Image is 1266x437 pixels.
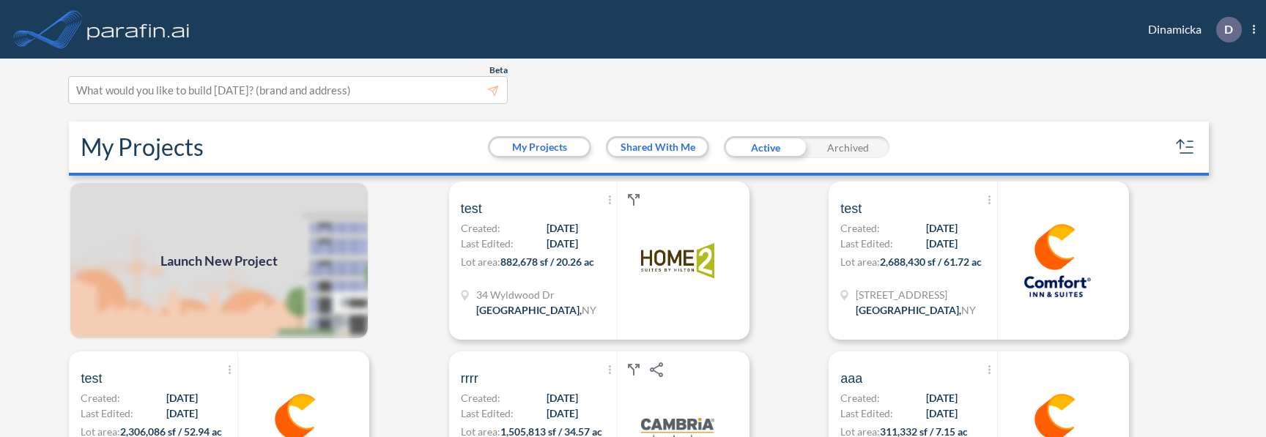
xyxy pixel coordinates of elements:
span: Last Edited: [461,236,514,251]
span: [DATE] [926,236,958,251]
span: test [81,370,102,387]
span: Lot area: [840,255,880,268]
img: logo [84,15,193,44]
span: 882,678 sf / 20.26 ac [500,255,594,268]
span: [DATE] [547,406,578,421]
span: Created: [81,390,120,406]
span: rrrr [461,370,478,387]
img: logo [641,224,714,297]
span: Launch New Project [160,251,278,271]
a: Launch New Project [69,182,369,340]
span: Created: [461,390,500,406]
span: test [461,200,482,217]
div: Tarrytown, NY [476,302,596,318]
span: aaa [840,370,862,387]
span: [DATE] [926,390,958,406]
span: Created: [461,220,500,236]
p: D [1224,23,1233,36]
div: Tarrytown, NY [856,302,976,318]
div: Active [724,136,807,158]
span: [DATE] [547,220,578,236]
button: sort [1174,135,1197,159]
span: Last Edited: [461,406,514,421]
h2: My Projects [81,133,204,161]
span: 293 Benedict Ave [856,287,976,302]
span: 34 Wyldwood Dr [476,287,596,302]
img: add [69,182,369,340]
div: Dinamicka [1126,17,1255,42]
span: Beta [489,64,508,76]
button: Shared With Me [608,138,707,156]
span: NY [961,304,976,316]
span: Last Edited: [840,406,893,421]
span: Created: [840,220,880,236]
span: [GEOGRAPHIC_DATA] , [856,304,961,316]
span: Last Edited: [81,406,133,421]
span: 2,688,430 sf / 61.72 ac [880,255,982,268]
span: Lot area: [461,255,500,268]
span: [DATE] [166,390,198,406]
span: [GEOGRAPHIC_DATA] , [476,304,582,316]
span: [DATE] [926,406,958,421]
span: NY [582,304,596,316]
div: Archived [807,136,889,158]
span: Created: [840,390,880,406]
span: [DATE] [547,390,578,406]
span: [DATE] [926,220,958,236]
span: [DATE] [547,236,578,251]
button: My Projects [490,138,589,156]
span: [DATE] [166,406,198,421]
img: logo [1021,224,1094,297]
span: Last Edited: [840,236,893,251]
span: test [840,200,862,217]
